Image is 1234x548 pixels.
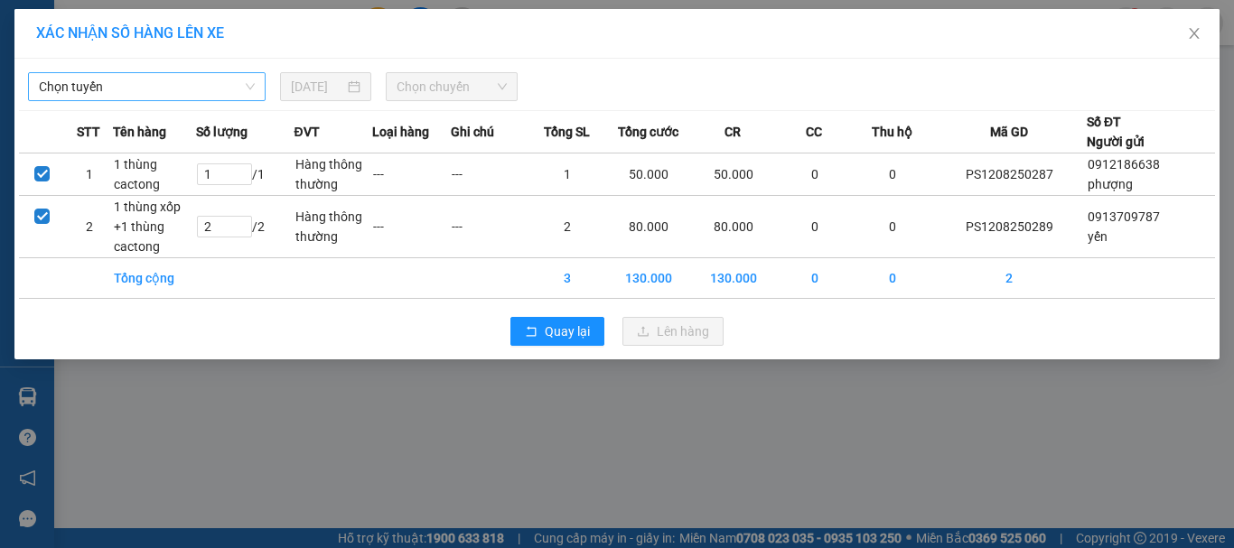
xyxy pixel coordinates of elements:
strong: CÔNG TY TNHH VĨNH QUANG [154,16,399,35]
button: uploadLên hàng [622,317,724,346]
span: CR [725,122,741,142]
td: 80.000 [691,196,775,258]
td: PS1208250287 [932,153,1087,196]
strong: PHIẾU GỬI HÀNG [203,39,350,58]
button: Close [1169,9,1220,60]
td: --- [451,196,529,258]
td: 50.000 [691,153,775,196]
img: logo [13,17,89,93]
td: 3 [528,258,607,299]
td: / 1 [196,153,294,196]
td: 0 [776,258,855,299]
td: 2 [66,196,113,258]
td: 1 thùng xốp +1 thùng cactong [113,196,196,258]
td: PS1208250289 [932,196,1087,258]
span: Tổng SL [544,122,590,142]
div: Số ĐT Người gửi [1087,112,1145,152]
td: Hàng thông thường [294,153,373,196]
td: / 2 [196,196,294,258]
td: 0 [854,196,932,258]
span: Mã GD [990,122,1028,142]
span: 0912186638 [1088,157,1160,172]
span: Chọn tuyến [39,73,255,100]
span: phượng [1088,177,1133,191]
span: Ghi chú [451,122,494,142]
td: 130.000 [607,258,691,299]
button: rollbackQuay lại [510,317,604,346]
span: rollback [525,325,538,339]
span: ĐVT [294,122,320,142]
td: Tổng cộng [113,258,196,299]
span: Loại hàng [372,122,429,142]
span: XÁC NHẬN SỐ HÀNG LÊN XE [36,24,224,42]
span: Tổng cước [618,122,678,142]
td: 1 thùng cactong [113,153,196,196]
span: Số lượng [196,122,248,142]
td: 0 [854,153,932,196]
td: 1 [528,153,607,196]
td: 0 [776,196,855,258]
span: STT [77,122,100,142]
td: 0 [776,153,855,196]
span: 0913709787 [1088,209,1160,224]
td: --- [451,153,529,196]
span: 324B [PERSON_NAME] [GEOGRAPHIC_DATA] [20,105,254,144]
td: 130.000 [691,258,775,299]
span: close [1187,26,1201,41]
td: 2 [932,258,1087,299]
span: yến [1088,229,1108,244]
strong: Hotline : 0889 23 23 23 [218,61,335,75]
span: Website [196,81,238,95]
input: 12/08/2025 [291,77,343,97]
td: 50.000 [607,153,691,196]
strong: : [DOMAIN_NAME] [196,79,356,96]
td: 0 [854,258,932,299]
span: Thu hộ [872,122,912,142]
span: Chọn chuyến [397,73,508,100]
span: Tên hàng [113,122,166,142]
span: VP gửi: [20,105,254,144]
td: 1 [66,153,113,196]
td: 2 [528,196,607,258]
span: CC [806,122,822,142]
td: --- [372,153,451,196]
span: Quay lại [545,321,590,341]
td: Hàng thông thường [294,196,373,258]
td: --- [372,196,451,258]
td: 80.000 [607,196,691,258]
